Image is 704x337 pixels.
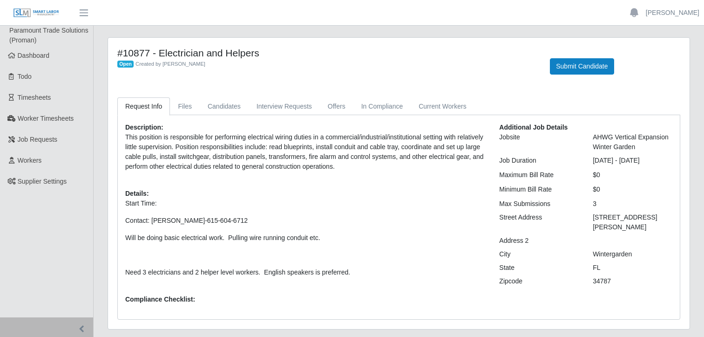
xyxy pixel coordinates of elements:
b: Details: [125,190,149,197]
a: Current Workers [411,97,474,116]
span: Supplier Settings [18,178,67,185]
div: AHWG Vertical Expansion Winter Garden [586,132,679,152]
span: Todo [18,73,32,80]
div: [STREET_ADDRESS][PERSON_NAME] [586,213,679,232]
p: Start Time: [125,199,485,208]
span: Created by [PERSON_NAME] [135,61,205,67]
span: Paramount Trade Solutions (Proman) [9,27,88,44]
b: Description: [125,124,163,131]
div: $0 [586,185,679,194]
div: Job Duration [492,156,586,165]
div: $0 [586,170,679,180]
p: Contact: [PERSON_NAME]-615-604-6712 [125,216,485,226]
a: [PERSON_NAME] [646,8,699,18]
a: In Compliance [353,97,411,116]
div: Zipcode [492,276,586,286]
b: Compliance Checklist: [125,296,195,303]
b: Additional Job Details [499,124,568,131]
a: Candidates [200,97,249,116]
span: Open [117,61,134,68]
a: Files [170,97,200,116]
div: Address 2 [492,236,586,246]
p: This position is responsible for performing electrical wiring duties in a commercial/industrial/i... [125,132,485,172]
img: SLM Logo [13,8,60,18]
div: City [492,249,586,259]
div: Street Address [492,213,586,232]
span: Dashboard [18,52,50,59]
div: Minimum Bill Rate [492,185,586,194]
div: Max Submissions [492,199,586,209]
div: 3 [586,199,679,209]
span: Workers [18,157,42,164]
div: Maximum Bill Rate [492,170,586,180]
span: Job Requests [18,136,58,143]
span: Worker Timesheets [18,115,74,122]
div: 34787 [586,276,679,286]
div: Jobsite [492,132,586,152]
div: Wintergarden [586,249,679,259]
h4: #10877 - Electrician and Helpers [117,47,536,59]
button: Submit Candidate [550,58,614,75]
div: State [492,263,586,273]
a: Offers [320,97,353,116]
p: Need 3 electricians and 2 helper level workers. English speakers is preferred. [125,268,485,277]
div: [DATE] - [DATE] [586,156,679,165]
span: Timesheets [18,94,51,101]
p: Will be doing basic electrical work. Pulling wire running conduit etc. [125,233,485,243]
a: Interview Requests [249,97,320,116]
div: FL [586,263,679,273]
a: Request Info [117,97,170,116]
